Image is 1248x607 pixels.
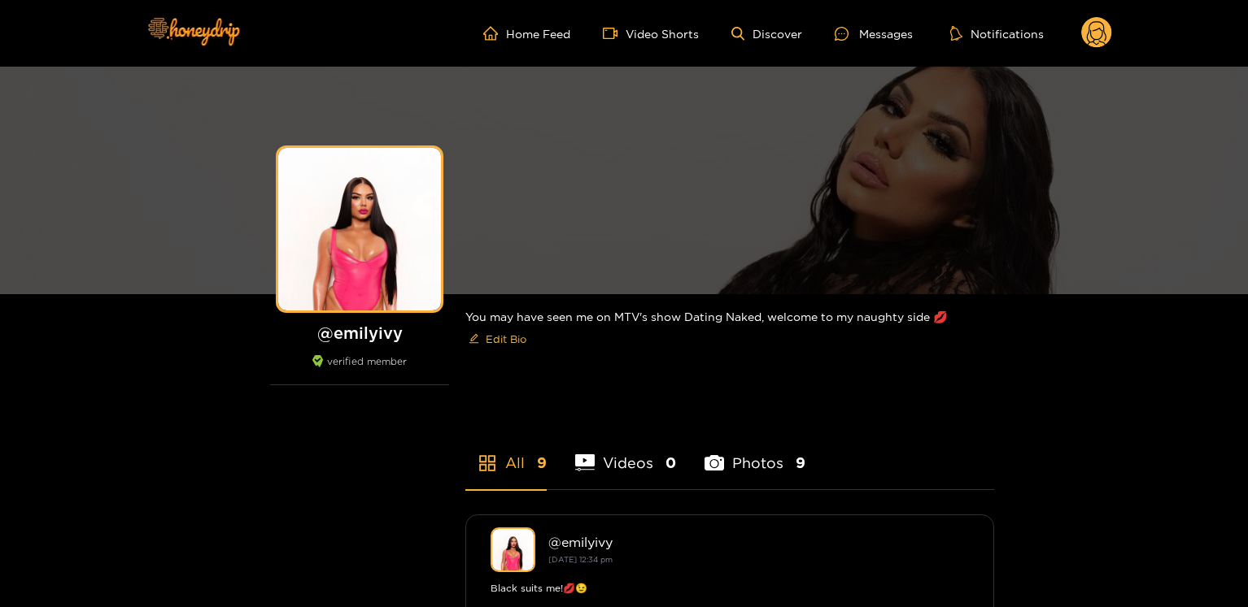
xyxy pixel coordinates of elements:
[945,25,1049,41] button: Notifications
[465,326,530,352] button: editEdit Bio
[465,294,994,365] div: You may have seen me on MTV's show Dating Naked, welcome to my naughty side 💋
[665,453,676,473] span: 0
[483,26,570,41] a: Home Feed
[270,355,449,385] div: verified member
[705,416,805,489] li: Photos
[270,323,449,343] h1: @ emilyivy
[469,333,479,345] span: edit
[483,26,506,41] span: home
[603,26,699,41] a: Video Shorts
[486,331,526,347] span: Edit Bio
[548,555,613,564] small: [DATE] 12:34 pm
[491,527,535,572] img: emilyivy
[731,27,802,41] a: Discover
[575,416,676,489] li: Videos
[491,580,969,596] div: Black suits me!💋😉
[537,453,547,473] span: 9
[603,26,626,41] span: video-camera
[835,24,913,43] div: Messages
[465,416,547,489] li: All
[548,535,969,549] div: @ emilyivy
[478,453,497,473] span: appstore
[796,453,805,473] span: 9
